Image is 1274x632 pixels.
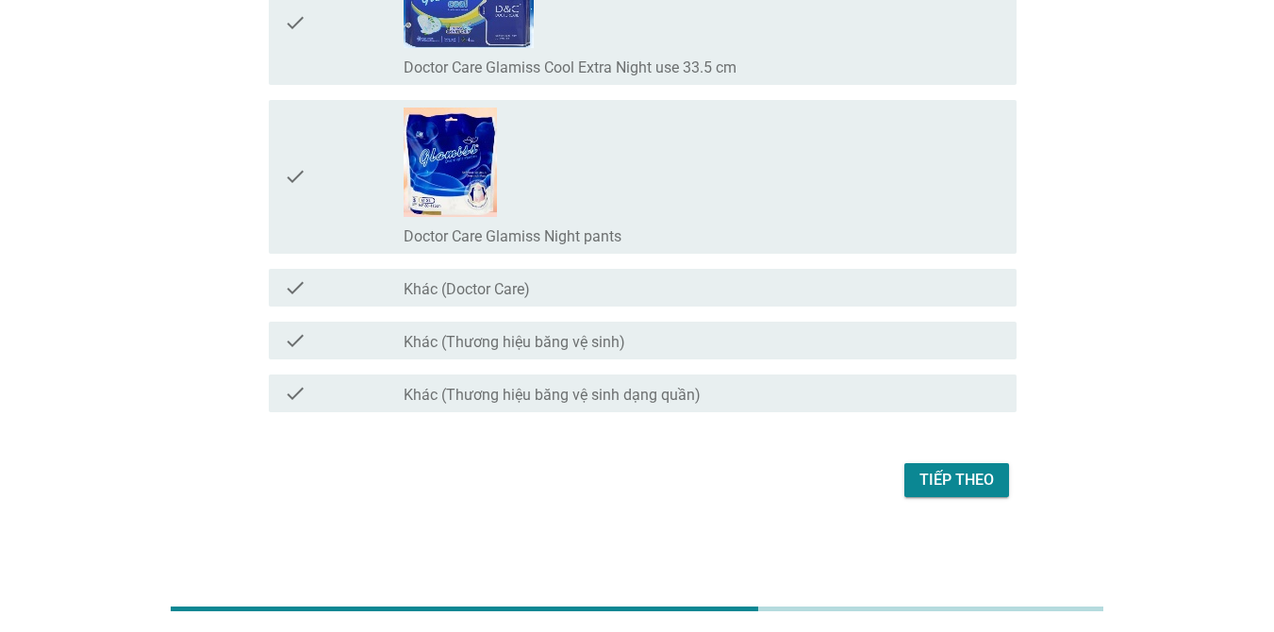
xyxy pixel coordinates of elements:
i: check [284,382,306,405]
label: Doctor Care Glamiss Cool Extra Night use 33.5 cm [404,58,736,77]
i: check [284,108,306,246]
div: Tiếp theo [919,469,994,491]
i: check [284,276,306,299]
label: Khác (Doctor Care) [404,280,530,299]
button: Tiếp theo [904,463,1009,497]
label: Khác (Thương hiệu băng vệ sinh dạng quần) [404,386,701,405]
label: Doctor Care Glamiss Night pants [404,227,621,246]
i: check [284,329,306,352]
img: ef439cee-8e3e-4c7d-b839-d23899a5617c-image71.jpeg [404,108,497,217]
label: Khác (Thương hiệu băng vệ sinh) [404,333,625,352]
